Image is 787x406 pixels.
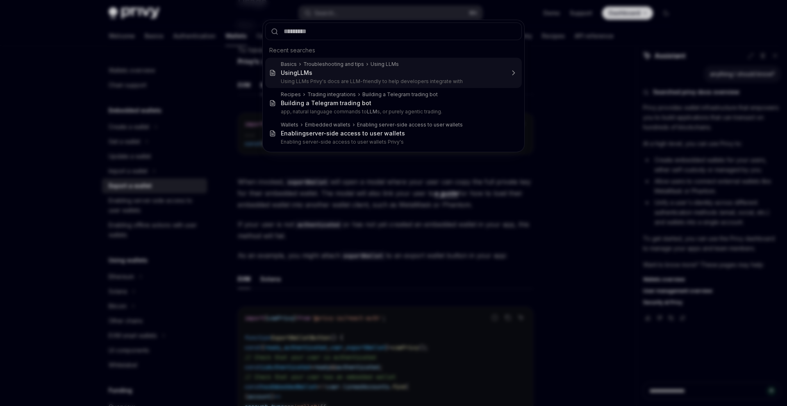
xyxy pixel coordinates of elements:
[281,122,298,128] div: Wallets
[281,69,312,77] div: Using
[281,78,505,85] p: Using LLMs Privy's docs are LLM-friendly to help developers integrate with
[281,91,301,98] div: Recipes
[362,91,438,98] div: Building a Telegram trading bot
[297,69,312,76] b: LLMs
[357,122,463,128] div: Enabling server-side access to user wallets
[281,139,505,145] p: Enabling server-side access to user wallets Privy's
[307,91,356,98] div: Trading integrations
[306,130,323,137] b: server
[281,61,297,68] div: Basics
[305,122,350,128] div: Embedded wallets
[269,46,315,54] span: Recent searches
[281,108,505,115] p: app, natural language commands to s, or purely agentic trading.
[281,130,405,137] div: Enabling -side access to user wallets
[303,61,364,68] div: Troubleshooting and tips
[367,108,377,115] b: LLM
[371,61,399,68] div: Using LLMs
[281,99,371,107] div: Building a Telegram trading bot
